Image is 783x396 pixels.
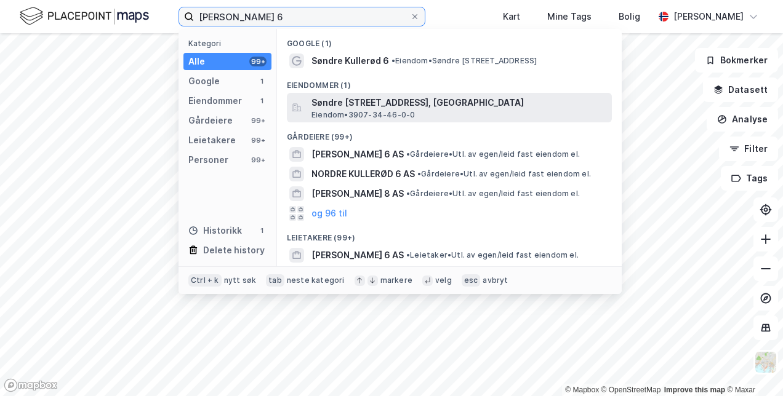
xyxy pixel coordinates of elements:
[380,275,412,285] div: markere
[257,96,267,106] div: 1
[695,48,778,73] button: Bokmerker
[224,275,257,285] div: nytt søk
[188,113,233,128] div: Gårdeiere
[406,149,580,159] span: Gårdeiere • Utl. av egen/leid fast eiendom el.
[311,167,415,181] span: NORDRE KULLERØD 6 AS
[20,6,149,27] img: logo.f888ab2527a4732fd821a326f86c7f29.svg
[673,9,744,24] div: [PERSON_NAME]
[194,7,410,26] input: Søk på adresse, matrikkel, gårdeiere, leietakere eller personer
[707,107,778,132] button: Analyse
[188,54,205,69] div: Alle
[277,71,622,93] div: Eiendommer (1)
[311,147,404,162] span: [PERSON_NAME] 6 AS
[311,206,347,221] button: og 96 til
[249,155,267,165] div: 99+
[277,223,622,245] div: Leietakere (99+)
[188,223,242,238] div: Historikk
[435,275,452,285] div: velg
[406,189,410,198] span: •
[406,250,579,260] span: Leietaker • Utl. av egen/leid fast eiendom el.
[719,137,778,161] button: Filter
[277,122,622,145] div: Gårdeiere (99+)
[287,275,345,285] div: neste kategori
[721,337,783,396] iframe: Chat Widget
[483,275,508,285] div: avbryt
[462,274,481,287] div: esc
[188,74,220,89] div: Google
[249,116,267,125] div: 99+
[391,56,395,65] span: •
[4,378,58,392] a: Mapbox homepage
[188,152,228,167] div: Personer
[417,169,421,178] span: •
[721,166,778,191] button: Tags
[406,149,410,159] span: •
[601,386,661,394] a: OpenStreetMap
[257,76,267,86] div: 1
[249,135,267,145] div: 99+
[188,93,242,108] div: Eiendommer
[703,77,778,102] button: Datasett
[547,9,592,24] div: Mine Tags
[266,274,284,287] div: tab
[721,337,783,396] div: Kontrollprogram for chat
[664,386,725,394] a: Improve this map
[311,110,415,120] span: Eiendom • 3907-34-46-0-0
[406,189,580,199] span: Gårdeiere • Utl. av egen/leid fast eiendom el.
[249,57,267,66] div: 99+
[503,9,520,24] div: Kart
[188,39,271,48] div: Kategori
[417,169,591,179] span: Gårdeiere • Utl. av egen/leid fast eiendom el.
[311,53,389,68] span: Søndre Kullerød 6
[188,274,222,287] div: Ctrl + k
[188,133,236,148] div: Leietakere
[565,386,599,394] a: Mapbox
[391,56,537,66] span: Eiendom • Søndre [STREET_ADDRESS]
[311,186,404,201] span: [PERSON_NAME] 8 AS
[277,29,622,51] div: Google (1)
[619,9,640,24] div: Bolig
[257,226,267,236] div: 1
[311,95,607,110] span: Søndre [STREET_ADDRESS], [GEOGRAPHIC_DATA]
[406,250,410,259] span: •
[203,243,265,258] div: Delete history
[311,248,404,263] span: [PERSON_NAME] 6 AS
